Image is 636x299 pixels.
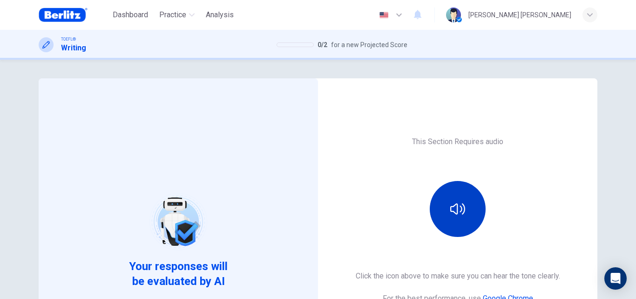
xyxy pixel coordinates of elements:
img: Berlitz Brasil logo [39,6,88,24]
span: Your responses will be evaluated by AI [122,259,235,289]
span: Practice [159,9,186,21]
button: Practice [156,7,198,23]
div: Open Intercom Messenger [604,267,627,290]
button: Dashboard [109,7,152,23]
h6: Click the icon above to make sure you can hear the tone clearly. [356,271,560,282]
div: [PERSON_NAME] [PERSON_NAME] [468,9,571,21]
span: 0 / 2 [318,39,327,50]
span: Analysis [206,9,234,21]
h1: Writing [61,42,86,54]
h6: This Section Requires audio [412,136,503,147]
a: Berlitz Brasil logo [39,6,109,24]
span: TOEFL® [61,36,76,42]
img: en [378,12,390,19]
button: Analysis [202,7,237,23]
span: Dashboard [113,9,148,21]
span: for a new Projected Score [331,39,407,50]
img: Profile picture [446,7,461,22]
img: robot icon [149,192,208,251]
